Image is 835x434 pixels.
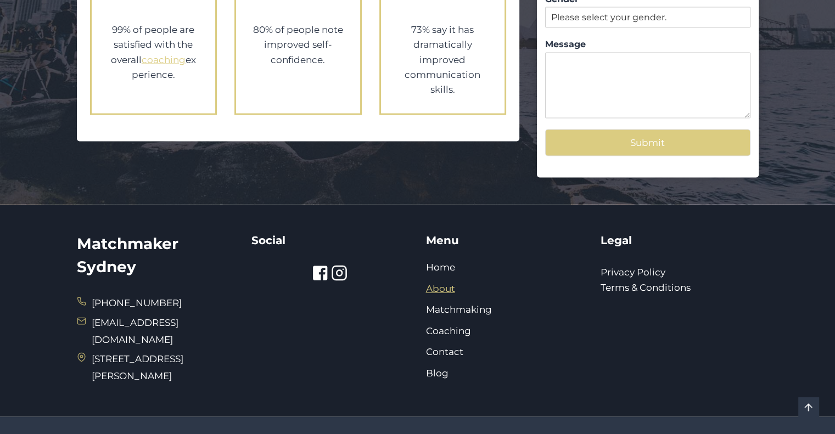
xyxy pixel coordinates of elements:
[426,283,455,294] a: About
[142,54,186,65] a: coaching
[601,232,759,249] h5: Legal
[426,346,463,357] a: Contact
[426,304,492,315] a: Matchmaking
[426,325,471,336] a: Coaching
[426,232,584,249] h5: Menu
[601,282,691,293] a: Terms & Conditions
[426,368,449,379] a: Blog
[798,397,819,418] a: Scroll to top
[92,317,178,345] a: [EMAIL_ADDRESS][DOMAIN_NAME]
[545,129,750,156] button: Submit
[545,39,750,50] label: Message
[77,232,235,278] h2: Matchmaker Sydney
[601,267,665,278] a: Privacy Policy
[253,22,344,67] p: 80% of people note improved self-confidence.
[92,297,182,308] a: [PHONE_NUMBER]
[108,22,199,82] p: 99% of people are satisfied with the overall experience.
[397,22,489,97] p: 73% say it has dramatically improved communication skills.
[426,262,455,273] a: Home
[251,232,410,249] h5: Social
[92,351,235,384] span: [STREET_ADDRESS][PERSON_NAME]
